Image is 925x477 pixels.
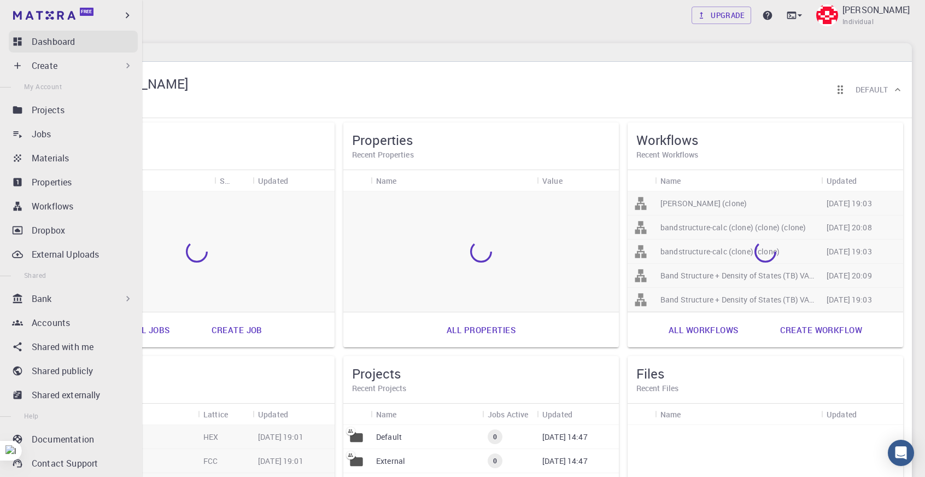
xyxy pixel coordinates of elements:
[32,127,51,141] p: Jobs
[537,404,619,425] div: Updated
[9,147,138,169] a: Materials
[32,457,98,470] p: Contact Support
[681,405,699,423] button: Sort
[32,364,93,377] p: Shared publicly
[9,336,138,358] a: Shared with me
[9,123,138,145] a: Jobs
[9,384,138,406] a: Shared externally
[821,170,903,191] div: Updated
[24,411,39,420] span: Help
[86,170,214,191] div: Name
[9,31,138,53] a: Dashboard
[9,171,138,193] a: Properties
[50,62,912,118] div: Kaushal Konde[PERSON_NAME]IndividualReorder cardsDefault
[692,7,751,24] a: Upgrade
[397,172,414,189] button: Sort
[22,8,61,18] span: Support
[32,292,52,305] p: Bank
[542,170,563,191] div: Value
[9,360,138,382] a: Shared publicly
[32,176,72,189] p: Properties
[842,3,910,16] p: [PERSON_NAME]
[537,170,619,191] div: Value
[13,11,75,20] img: logo
[376,432,402,443] p: Default
[655,170,821,191] div: Name
[32,152,69,165] p: Materials
[857,405,874,423] button: Sort
[198,404,253,425] div: Lattice
[258,170,288,191] div: Updated
[829,79,851,101] button: Reorder cards
[371,170,537,191] div: Name
[68,365,326,382] h5: Materials
[488,404,529,425] div: Jobs Active
[32,59,57,72] p: Create
[857,172,874,189] button: Sort
[9,428,138,450] a: Documentation
[288,172,306,189] button: Sort
[888,440,914,466] div: Open Intercom Messenger
[68,131,326,149] h5: Jobs
[9,55,138,77] div: Create
[32,224,65,237] p: Dropbox
[376,456,405,467] p: External
[489,432,501,441] span: 0
[572,405,590,423] button: Sort
[660,404,681,425] div: Name
[32,316,70,329] p: Accounts
[220,170,230,191] div: Status
[32,200,73,213] p: Workflows
[489,456,501,466] span: 0
[9,99,138,121] a: Projects
[657,317,751,343] a: All workflows
[628,404,655,425] div: Icon
[856,84,888,96] h6: Default
[86,404,198,425] div: Name
[636,149,894,161] h6: Recent Workflows
[628,170,655,191] div: Icon
[68,149,326,161] h6: Recent Jobs
[842,16,874,27] span: Individual
[352,365,610,382] h5: Projects
[200,317,274,343] a: Create job
[542,456,588,467] p: [DATE] 14:47
[371,404,482,425] div: Name
[352,131,610,149] h5: Properties
[563,172,580,189] button: Sort
[9,452,138,474] a: Contact Support
[230,172,247,189] button: Sort
[9,312,138,334] a: Accounts
[32,340,93,353] p: Shared with me
[397,405,414,423] button: Sort
[288,405,306,423] button: Sort
[482,404,537,425] div: Jobs Active
[660,170,681,191] div: Name
[9,243,138,265] a: External Uploads
[32,388,101,402] p: Shared externally
[214,170,253,191] div: Status
[24,82,62,91] span: My Account
[253,170,335,191] div: Updated
[542,432,588,443] p: [DATE] 14:47
[9,288,138,310] div: Bank
[636,382,894,394] h6: Recent Files
[203,404,228,425] div: Lattice
[435,317,528,343] a: All properties
[636,131,894,149] h5: Workflows
[68,382,326,394] h6: Recent Materials
[681,172,699,189] button: Sort
[376,170,397,191] div: Name
[821,404,903,425] div: Updated
[24,271,46,280] span: Shared
[32,248,99,261] p: External Uploads
[9,195,138,217] a: Workflows
[119,317,182,343] a: All jobs
[258,404,288,425] div: Updated
[352,382,610,394] h6: Recent Projects
[32,103,65,117] p: Projects
[32,35,75,48] p: Dashboard
[343,404,371,425] div: Icon
[9,219,138,241] a: Dropbox
[253,404,335,425] div: Updated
